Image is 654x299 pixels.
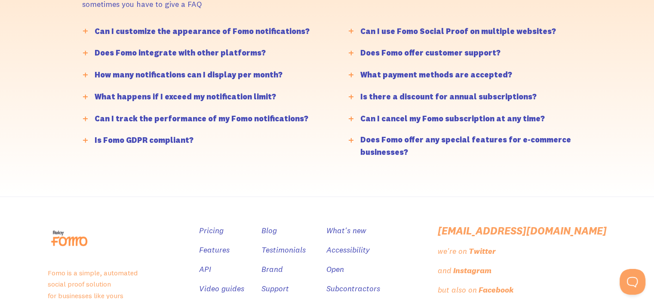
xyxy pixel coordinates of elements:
[199,283,244,295] a: Video guides
[360,47,500,59] div: Does Fomo offer customer support?
[453,265,491,277] div: Instagram
[438,225,607,237] a: [EMAIL_ADDRESS][DOMAIN_NAME]
[453,265,493,277] a: Instagram
[469,245,496,258] div: Twitter
[360,134,596,159] div: Does Fomo offer any special features for e-commerce businesses?
[95,134,193,147] div: Is Fomo GDPR compliant?
[95,25,310,38] div: Can I customize the appearance of Fomo notifications?
[199,263,211,276] a: API
[95,47,266,59] div: Does Fomo integrate with other platforms?
[438,245,467,258] div: we're on
[95,69,282,81] div: How many notifications can I display per month?
[261,263,283,276] a: Brand
[438,284,477,296] div: but also on
[438,265,451,277] div: and
[326,225,366,237] a: What's new
[261,283,289,295] a: Support
[469,245,497,258] a: Twitter
[326,244,370,256] a: Accessibility
[261,244,306,256] a: Testimonials
[360,113,545,125] div: Can I cancel my Fomo subscription at any time?
[95,113,308,125] div: Can I track the performance of my Fomo notifications?
[199,244,230,256] a: Features
[199,225,224,237] a: Pricing
[360,69,512,81] div: What payment methods are accepted?
[479,284,515,296] a: Facebook
[326,283,380,295] a: Subcontractors
[620,269,645,295] iframe: Toggle Customer Support
[261,225,277,237] a: Blog
[360,25,556,38] div: Can I use Fomo Social Proof on multiple websites?
[360,91,537,103] div: Is there a discount for annual subscriptions?
[479,284,513,296] div: Facebook
[326,263,344,276] a: Open
[95,91,276,103] div: What happens if I exceed my notification limit?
